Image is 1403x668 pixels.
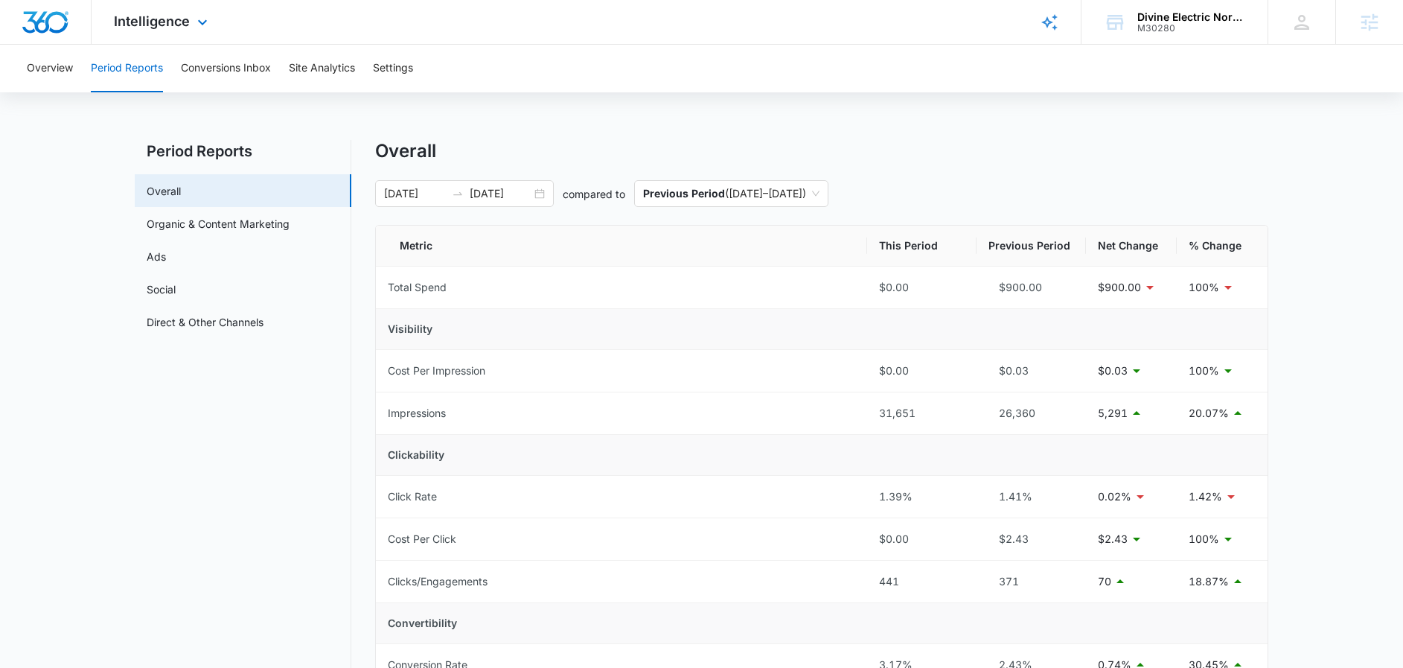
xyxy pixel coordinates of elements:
[988,279,1074,296] div: $900.00
[1189,405,1229,422] p: 20.07%
[147,249,166,264] a: Ads
[57,88,133,98] div: Domain Overview
[388,405,446,422] div: Impressions
[147,281,176,297] a: Social
[1098,489,1131,505] p: 0.02%
[91,45,163,92] button: Period Reports
[375,140,436,162] h1: Overall
[1137,23,1246,34] div: account id
[388,279,447,296] div: Total Spend
[1098,405,1128,422] p: 5,291
[1086,226,1177,267] th: Net Change
[24,39,36,51] img: website_grey.svg
[388,573,488,590] div: Clicks/Engagements
[135,140,351,162] h2: Period Reports
[988,489,1074,505] div: 1.41%
[147,314,263,330] a: Direct & Other Channels
[470,185,531,202] input: End date
[879,405,965,422] div: 31,651
[1098,573,1111,590] p: 70
[879,573,965,590] div: 441
[289,45,355,92] button: Site Analytics
[1189,279,1219,296] p: 100%
[148,86,160,98] img: tab_keywords_by_traffic_grey.svg
[867,226,977,267] th: This Period
[1098,363,1128,379] p: $0.03
[376,603,1268,644] td: Convertibility
[114,13,190,29] span: Intelligence
[373,45,413,92] button: Settings
[988,531,1074,547] div: $2.43
[1189,573,1229,590] p: 18.87%
[643,181,819,206] span: ( [DATE] – [DATE] )
[879,363,965,379] div: $0.00
[164,88,251,98] div: Keywords by Traffic
[376,226,867,267] th: Metric
[879,279,965,296] div: $0.00
[181,45,271,92] button: Conversions Inbox
[376,435,1268,476] td: Clickability
[388,489,437,505] div: Click Rate
[147,183,181,199] a: Overall
[384,185,446,202] input: Start date
[388,363,485,379] div: Cost Per Impression
[643,187,725,200] p: Previous Period
[388,531,456,547] div: Cost Per Click
[879,531,965,547] div: $0.00
[40,86,52,98] img: tab_domain_overview_orange.svg
[1177,226,1268,267] th: % Change
[988,573,1074,590] div: 371
[452,188,464,200] span: to
[42,24,73,36] div: v 4.0.25
[1137,11,1246,23] div: account name
[1098,531,1128,547] p: $2.43
[27,45,73,92] button: Overview
[1189,363,1219,379] p: 100%
[39,39,164,51] div: Domain: [DOMAIN_NAME]
[1189,489,1222,505] p: 1.42%
[452,188,464,200] span: swap-right
[563,186,625,202] p: compared to
[988,363,1074,379] div: $0.03
[1098,279,1141,296] p: $900.00
[24,24,36,36] img: logo_orange.svg
[988,405,1074,422] div: 26,360
[977,226,1086,267] th: Previous Period
[147,216,290,232] a: Organic & Content Marketing
[1189,531,1219,547] p: 100%
[376,309,1268,350] td: Visibility
[879,489,965,505] div: 1.39%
